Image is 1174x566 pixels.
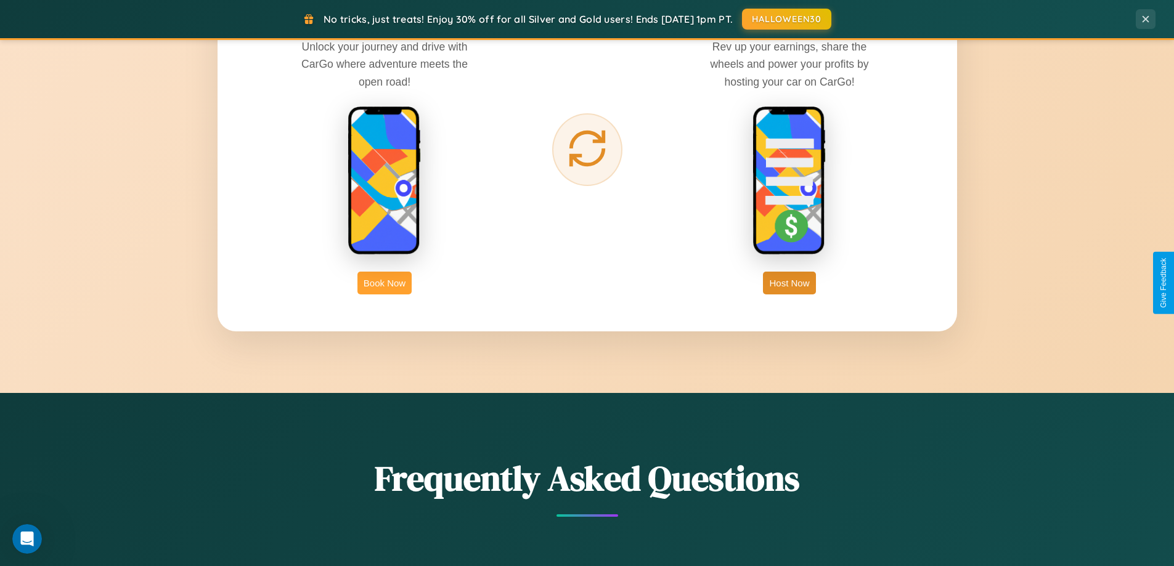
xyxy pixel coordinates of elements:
div: Give Feedback [1159,258,1168,308]
p: Unlock your journey and drive with CarGo where adventure meets the open road! [292,38,477,90]
img: host phone [752,106,826,256]
button: HALLOWEEN30 [742,9,831,30]
button: Book Now [357,272,412,294]
h2: Frequently Asked Questions [218,455,957,502]
p: Rev up your earnings, share the wheels and power your profits by hosting your car on CarGo! [697,38,882,90]
img: rent phone [348,106,422,256]
iframe: Intercom live chat [12,524,42,554]
button: Host Now [763,272,815,294]
span: No tricks, just treats! Enjoy 30% off for all Silver and Gold users! Ends [DATE] 1pm PT. [324,13,733,25]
